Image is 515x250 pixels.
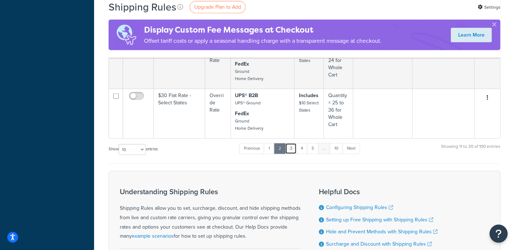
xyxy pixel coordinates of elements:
a: Learn More [451,28,492,42]
small: Ground Home Delivery [235,68,264,82]
td: $20 Flat Rate - Select States [154,39,205,89]
img: duties-banner-06bc72dcb5fe05cb3f9472aba00be2ae8eb53ab6f0d8bb03d382ba314ac3c341.png [109,20,144,50]
h3: Understanding Shipping Rules [120,188,301,196]
a: Upgrade Plan to Add [190,1,246,13]
td: Quantity = 13 to 24 for Whole Cart [324,39,353,89]
button: Open Resource Center [490,225,508,243]
td: $30 Flat Rate - Select States [154,89,205,138]
small: UPS® Ground [235,100,261,106]
span: Upgrade Plan to Add [194,3,241,11]
td: Override Rate [205,39,231,89]
a: 2 [274,143,286,154]
td: Quantity = 25 to 36 for Whole Cart [324,89,353,138]
a: 3 [285,143,297,154]
a: Configuring Shipping Rules [326,204,393,211]
div: Showing 11 to 20 of 100 entries [441,142,501,158]
select: Showentries [119,144,146,155]
p: Offset tariff costs or apply a seasonal handling charge with a transparent message at checkout. [144,36,381,46]
a: … [318,143,330,154]
strong: Includes [299,92,318,99]
a: 1 [264,143,275,154]
a: Settings [478,2,501,12]
a: 5 [307,143,319,154]
small: Ground Home Delivery [235,118,264,132]
a: Next [342,143,360,154]
a: 10 [330,143,343,154]
a: Surcharge and Discount with Shipping Rules [326,241,432,248]
a: Setting up Free Shipping with Shipping Rules [326,216,433,224]
h4: Display Custom Fee Messages at Checkout [144,24,381,36]
strong: UPS® B2B [235,92,258,99]
strong: FedEx [235,60,249,68]
a: Previous [239,143,265,154]
td: Override Rate [205,89,231,138]
a: example scenarios [132,233,174,240]
strong: FedEx [235,110,249,117]
div: Shipping Rules allow you to set, surcharge, discount, and hide shipping methods from live and cus... [120,188,301,241]
a: Hide and Prevent Methods with Shipping Rules [326,228,438,236]
a: 4 [296,143,308,154]
label: Show entries [109,144,158,155]
h3: Helpful Docs [319,188,438,196]
small: $10 Select States [299,100,318,113]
